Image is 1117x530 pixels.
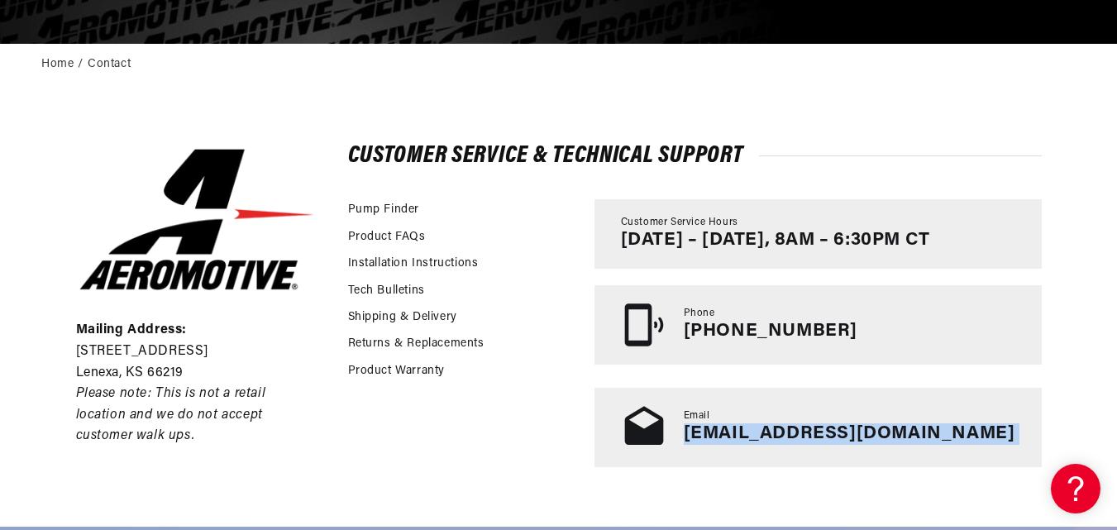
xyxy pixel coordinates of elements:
a: Returns & Replacements [348,335,485,353]
a: Tech Bulletins [348,282,425,300]
a: Product FAQs [348,228,426,246]
a: Home [41,55,74,74]
strong: Mailing Address: [76,323,188,337]
p: [DATE] – [DATE], 8AM – 6:30PM CT [621,230,930,251]
a: Contact [88,55,131,74]
a: Shipping & Delivery [348,308,457,327]
h2: Customer Service & Technical Support [348,146,1042,166]
a: Product Warranty [348,362,446,380]
a: Pump Finder [348,201,420,219]
span: Customer Service Hours [621,216,738,230]
span: Phone [684,307,715,321]
span: Email [684,409,710,423]
p: [PHONE_NUMBER] [684,321,857,342]
em: Please note: This is not a retail location and we do not accept customer walk ups. [76,387,266,442]
a: [EMAIL_ADDRESS][DOMAIN_NAME] [684,424,1015,443]
p: [STREET_ADDRESS] [76,341,317,363]
a: Phone [PHONE_NUMBER] [594,285,1042,365]
a: Installation Instructions [348,255,479,273]
p: Lenexa, KS 66219 [76,363,317,384]
nav: breadcrumbs [41,55,1076,74]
